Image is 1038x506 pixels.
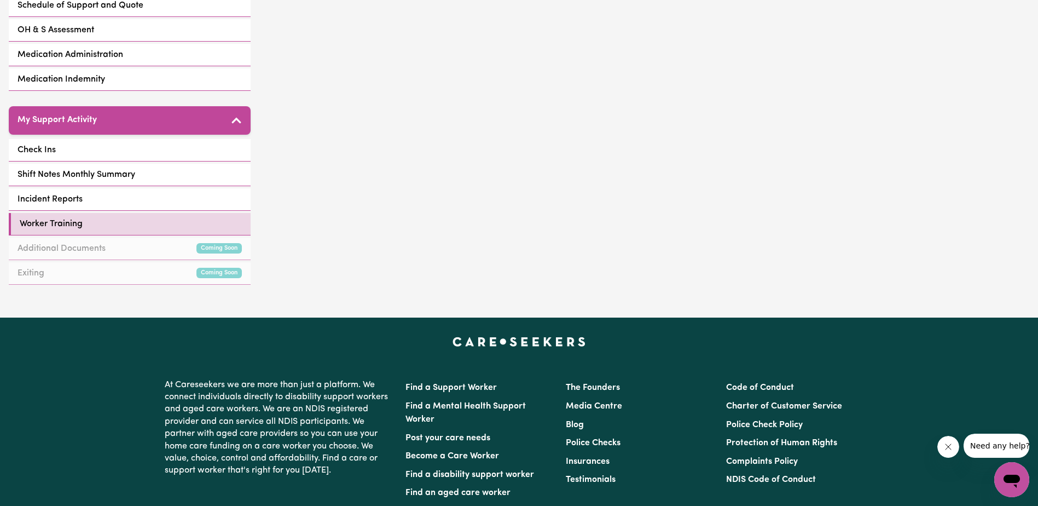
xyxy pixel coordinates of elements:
[453,337,585,346] a: Careseekers home page
[9,213,251,235] a: Worker Training
[566,439,621,447] a: Police Checks
[964,434,1029,458] iframe: Message from company
[405,488,511,497] a: Find an aged care worker
[18,242,106,255] span: Additional Documents
[726,421,803,429] a: Police Check Policy
[7,8,66,16] span: Need any help?
[9,262,251,285] a: ExitingComing Soon
[937,436,959,458] iframe: Close message
[9,139,251,162] a: Check Ins
[20,217,83,231] span: Worker Training
[9,19,251,42] a: OH & S Assessment
[566,383,620,392] a: The Founders
[18,193,83,206] span: Incident Reports
[566,402,622,411] a: Media Centre
[726,383,794,392] a: Code of Conduct
[9,106,251,135] button: My Support Activity
[405,470,534,479] a: Find a disability support worker
[726,475,816,484] a: NDIS Code of Conduct
[196,268,242,278] small: Coming Soon
[18,143,56,157] span: Check Ins
[994,462,1029,497] iframe: Button to launch messaging window
[165,375,392,481] p: At Careseekers we are more than just a platform. We connect individuals directly to disability su...
[18,168,135,181] span: Shift Notes Monthly Summary
[18,267,44,280] span: Exiting
[726,457,798,466] a: Complaints Policy
[405,434,490,442] a: Post your care needs
[9,68,251,91] a: Medication Indemnity
[18,115,97,125] h5: My Support Activity
[405,452,499,461] a: Become a Care Worker
[9,188,251,211] a: Incident Reports
[726,439,837,447] a: Protection of Human Rights
[9,44,251,66] a: Medication Administration
[566,421,584,429] a: Blog
[18,48,123,61] span: Medication Administration
[9,164,251,186] a: Shift Notes Monthly Summary
[196,243,242,254] small: Coming Soon
[726,402,842,411] a: Charter of Customer Service
[405,402,526,424] a: Find a Mental Health Support Worker
[566,475,616,484] a: Testimonials
[18,73,105,86] span: Medication Indemnity
[18,24,94,37] span: OH & S Assessment
[405,383,497,392] a: Find a Support Worker
[566,457,610,466] a: Insurances
[9,238,251,260] a: Additional DocumentsComing Soon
